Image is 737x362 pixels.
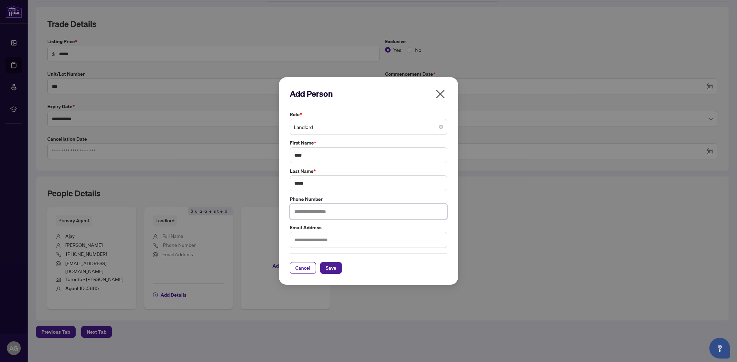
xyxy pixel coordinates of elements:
[290,139,447,147] label: First Name
[290,224,447,231] label: Email Address
[290,167,447,175] label: Last Name
[326,262,336,273] span: Save
[435,89,446,100] span: close
[320,262,342,274] button: Save
[294,120,443,133] span: Landlord
[290,111,447,118] label: Role
[295,262,310,273] span: Cancel
[709,338,730,359] button: Open asap
[290,262,316,274] button: Cancel
[290,195,447,203] label: Phone Number
[290,88,447,99] h2: Add Person
[439,125,443,129] span: close-circle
